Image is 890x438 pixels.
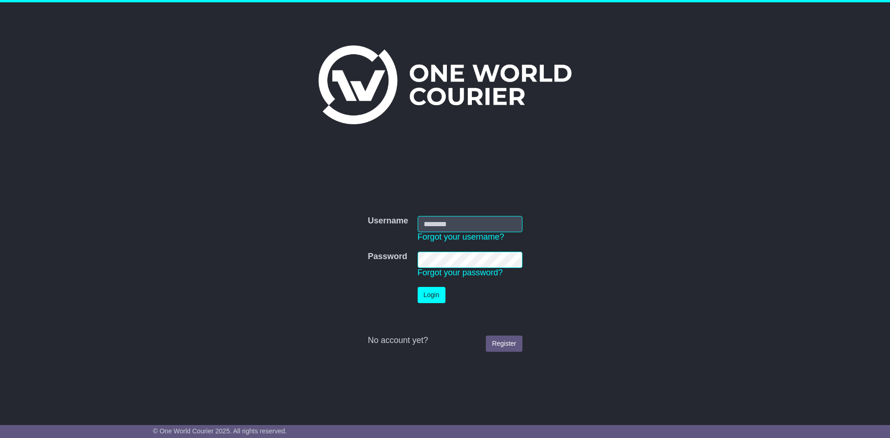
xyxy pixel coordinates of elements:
span: © One World Courier 2025. All rights reserved. [153,427,287,435]
label: Username [368,216,408,226]
a: Forgot your username? [418,232,504,241]
div: No account yet? [368,336,522,346]
label: Password [368,252,407,262]
button: Login [418,287,445,303]
img: One World [318,45,572,124]
a: Register [486,336,522,352]
a: Forgot your password? [418,268,503,277]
